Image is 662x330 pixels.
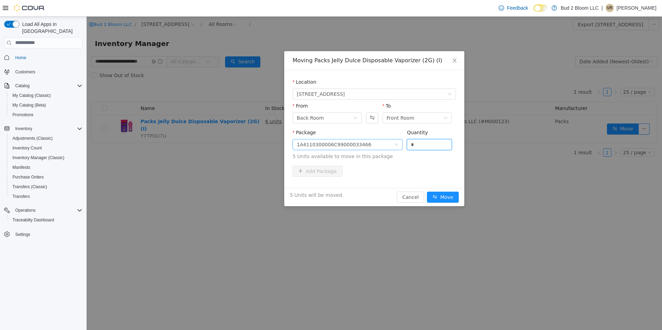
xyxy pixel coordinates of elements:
button: Traceabilty Dashboard [7,215,85,225]
a: Transfers (Classic) [10,183,50,191]
span: Transfers (Classic) [10,183,82,191]
i: icon: down [361,75,365,80]
button: Adjustments (Classic) [7,134,85,143]
a: Inventory Count [10,144,45,152]
span: Load All Apps in [GEOGRAPHIC_DATA] [19,21,82,35]
nav: Complex example [4,50,82,257]
span: Customers [12,67,82,76]
button: My Catalog (Classic) [7,91,85,100]
button: Swap [279,96,292,107]
span: Feedback [507,4,528,11]
button: Inventory Count [7,143,85,153]
button: Customers [1,67,85,77]
span: Purchase Orders [10,173,82,181]
input: Quantity [321,123,365,133]
label: To [296,86,304,92]
a: Adjustments (Classic) [10,134,55,143]
a: My Catalog (Classic) [10,91,54,100]
div: Moving Packs Jelly Dulce Disposable Vaporizer (2G) (I) [206,40,369,48]
button: Cancel [310,175,338,186]
i: icon: down [357,99,361,104]
i: icon: down [267,99,271,104]
div: 1A4110300006C99000033466 [210,123,285,133]
span: Customers [15,69,35,75]
span: 123 Ledgewood Ave [210,72,258,83]
button: icon: swapMove [340,175,372,186]
span: Traceabilty Dashboard [12,217,54,223]
span: My Catalog (Classic) [10,91,82,100]
button: icon: plusAdd Package [206,149,256,160]
p: | [601,4,603,12]
button: Purchase Orders [7,172,85,182]
button: Home [1,53,85,63]
span: VR [607,4,613,12]
button: Operations [1,205,85,215]
button: Catalog [12,82,32,90]
button: Catalog [1,81,85,91]
button: Transfers (Classic) [7,182,85,192]
label: Quantity [320,113,341,119]
a: Promotions [10,111,36,119]
div: Front Room [300,96,328,107]
span: Inventory [12,125,82,133]
a: Feedback [496,1,531,15]
button: Settings [1,229,85,239]
a: Inventory Manager (Classic) [10,154,67,162]
span: Inventory Count [10,144,82,152]
img: Cova [14,4,45,11]
span: 5 Units will be moved. [203,175,257,182]
a: My Catalog (Beta) [10,101,49,109]
span: Home [12,53,82,62]
span: Purchase Orders [12,174,44,180]
button: Inventory [12,125,35,133]
span: Operations [12,206,82,214]
a: Customers [12,68,38,76]
div: Valerie Richards [606,4,614,12]
span: Inventory Count [12,145,42,151]
label: Package [206,113,229,119]
button: Promotions [7,110,85,120]
i: icon: close [365,41,371,47]
button: Transfers [7,192,85,201]
span: Traceabilty Dashboard [10,216,82,224]
input: Dark Mode [534,4,548,12]
span: My Catalog (Beta) [10,101,82,109]
span: Promotions [12,112,34,118]
span: Home [15,55,26,61]
span: Transfers [12,194,30,199]
span: 5 Units available to move in this package [206,136,369,144]
span: Manifests [10,163,82,172]
span: Inventory Manager (Classic) [12,155,64,161]
span: Promotions [10,111,82,119]
span: Manifests [12,165,30,170]
button: Inventory Manager (Classic) [7,153,85,163]
button: My Catalog (Beta) [7,100,85,110]
i: icon: down [308,126,312,131]
a: Traceabilty Dashboard [10,216,57,224]
span: Inventory [15,126,32,131]
span: Catalog [12,82,82,90]
label: From [206,86,221,92]
span: Settings [12,230,82,238]
span: Adjustments (Classic) [12,136,53,141]
a: Settings [12,230,33,239]
button: Manifests [7,163,85,172]
a: Home [12,54,29,62]
span: Catalog [15,83,29,89]
a: Purchase Orders [10,173,47,181]
div: Back Room [210,96,237,107]
p: Bud 2 Bloom LLC [561,4,599,12]
p: [PERSON_NAME] [617,4,656,12]
span: Transfers (Classic) [12,184,47,190]
button: Operations [12,206,38,214]
span: Inventory Manager (Classic) [10,154,82,162]
span: Adjustments (Classic) [10,134,82,143]
label: Location [206,63,230,68]
a: Manifests [10,163,33,172]
span: Settings [15,232,30,237]
span: Transfers [10,192,82,201]
button: Inventory [1,124,85,134]
span: My Catalog (Classic) [12,93,51,98]
span: Operations [15,208,36,213]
